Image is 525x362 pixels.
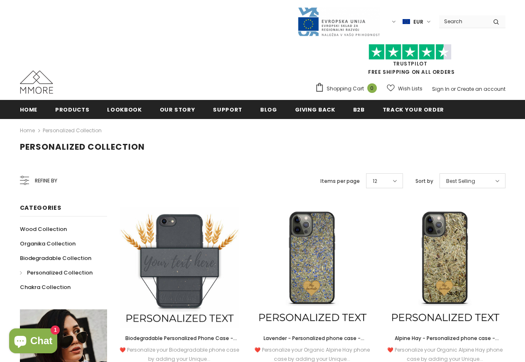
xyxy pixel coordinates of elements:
a: Chakra Collection [20,280,71,294]
a: Home [20,100,38,119]
span: Refine by [35,176,57,185]
span: Blog [260,106,277,114]
a: Shopping Cart 0 [315,83,381,95]
span: Best Selling [446,177,475,185]
a: Trustpilot [393,60,427,67]
a: Create an account [457,85,505,92]
span: Our Story [160,106,195,114]
a: Blog [260,100,277,119]
span: Wood Collection [20,225,67,233]
a: Lookbook [107,100,142,119]
a: Wish Lists [387,81,422,96]
a: Lavender - Personalized phone case - Personalized gift [252,334,373,343]
span: Shopping Cart [327,85,364,93]
label: Items per page [320,177,360,185]
input: Search Site [439,15,487,27]
a: support [213,100,242,119]
a: Products [55,100,89,119]
label: Sort by [415,177,433,185]
a: Home [20,126,35,136]
span: Organika Collection [20,240,76,248]
span: Home [20,106,38,114]
span: 0 [367,83,377,93]
span: Biodegradable Collection [20,254,91,262]
span: Chakra Collection [20,283,71,291]
span: Lavender - Personalized phone case - Personalized gift [264,335,364,351]
span: Giving back [295,106,335,114]
span: Track your order [383,106,444,114]
span: or [451,85,456,92]
span: Personalized Collection [20,141,145,153]
a: Giving back [295,100,335,119]
img: Javni Razpis [297,7,380,37]
span: Personalized Collection [27,269,93,277]
a: Our Story [160,100,195,119]
inbox-online-store-chat: Shopify online store chat [7,328,60,355]
a: Track your order [383,100,444,119]
span: Lookbook [107,106,142,114]
a: Biodegradable Collection [20,251,91,265]
span: Products [55,106,89,114]
span: 12 [373,177,377,185]
a: Organika Collection [20,236,76,251]
img: MMORE Cases [20,70,53,94]
span: Wish Lists [398,85,422,93]
a: Biodegradable Personalized Phone Case - Black [120,334,240,343]
img: Trust Pilot Stars [369,44,452,60]
a: Personalized Collection [43,127,102,134]
a: Alpine Hay - Personalized phone case - Personalized gift [385,334,505,343]
span: Categories [20,204,61,212]
span: EUR [413,18,423,26]
span: B2B [353,106,365,114]
a: B2B [353,100,365,119]
span: Alpine Hay - Personalized phone case - Personalized gift [395,335,499,351]
span: FREE SHIPPING ON ALL ORDERS [315,48,505,75]
a: Sign In [432,85,449,92]
a: Wood Collection [20,222,67,236]
span: Biodegradable Personalized Phone Case - Black [125,335,237,351]
a: Javni Razpis [297,18,380,25]
a: Personalized Collection [20,265,93,280]
span: support [213,106,242,114]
